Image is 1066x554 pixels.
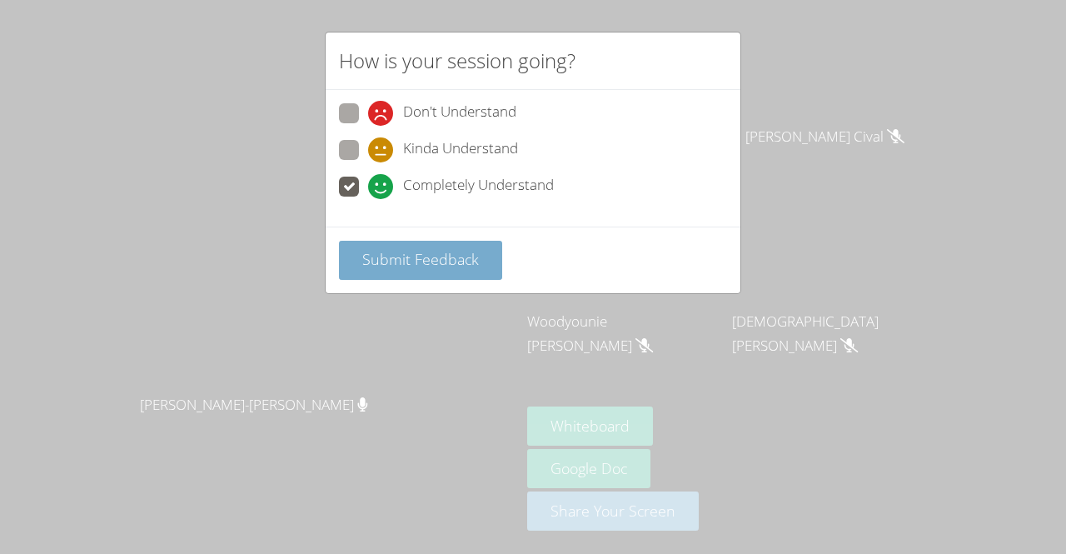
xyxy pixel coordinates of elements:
[403,101,516,126] span: Don't Understand
[362,249,479,269] span: Submit Feedback
[403,137,518,162] span: Kinda Understand
[339,46,575,76] h2: How is your session going?
[403,174,554,199] span: Completely Understand
[339,241,502,280] button: Submit Feedback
